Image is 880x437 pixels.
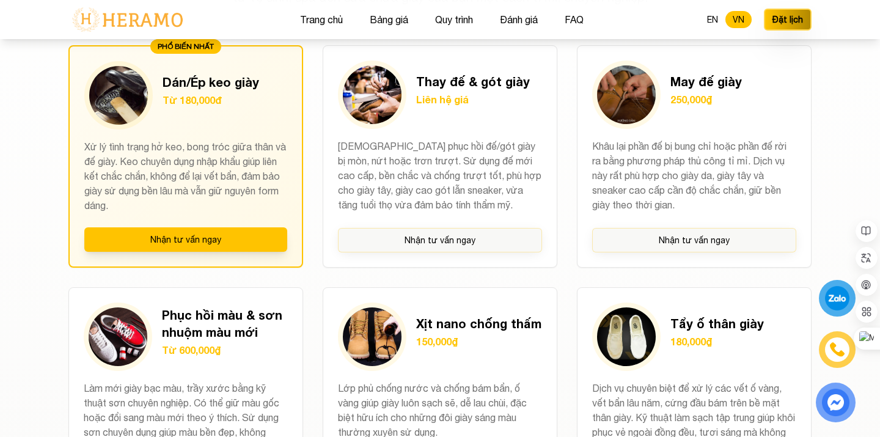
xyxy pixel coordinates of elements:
img: Thay đế & gót giày [343,65,402,124]
h3: Tẩy ố thân giày [670,315,764,332]
button: FAQ [561,12,587,28]
img: Phục hồi màu & sơn nhuộm màu mới [89,307,147,366]
p: [DEMOGRAPHIC_DATA] phục hồi đế/gót giày bị mòn, nứt hoặc trơn trượt. Sử dụng đế mới cao cấp, bền ... [338,139,542,213]
button: Nhận tư vấn ngay [84,227,287,252]
button: Quy trình [431,12,477,28]
img: Tẩy ố thân giày [597,307,656,366]
button: VN [725,11,752,28]
h3: Dán/Ép keo giày [163,73,259,90]
p: Từ 600,000₫ [162,343,288,358]
img: Dán/Ép keo giày [89,66,148,125]
button: Trang chủ [296,12,346,28]
h3: May đế giày [670,73,742,90]
h3: Phục hồi màu & sơn nhuộm màu mới [162,306,288,340]
img: phone-icon [831,343,845,356]
button: Nhận tư vấn ngay [338,228,542,252]
p: Từ 180,000đ [163,93,259,108]
h3: Xịt nano chống thấm [416,315,541,332]
h3: Thay đế & gót giày [416,73,530,90]
button: Nhận tư vấn ngay [592,228,796,252]
p: Liên hệ giá [416,92,530,107]
img: Xịt nano chống thấm [343,307,402,366]
button: Đánh giá [496,12,541,28]
p: 180,000₫ [670,334,764,349]
button: Bảng giá [366,12,412,28]
p: Khâu lại phần đế bị bung chỉ hoặc phần đế rời ra bằng phương pháp thủ công tỉ mỉ. Dịch vụ này rất... [592,139,796,213]
div: PHỔ BIẾN NHẤT [150,39,221,54]
p: 150,000₫ [416,334,541,349]
p: 250,000₫ [670,92,742,107]
button: Đặt lịch [764,9,812,31]
img: logo-with-text.png [68,7,186,32]
button: EN [700,11,725,28]
p: Xử lý tình trạng hở keo, bong tróc giữa thân và đế giày. Keo chuyên dụng nhập khẩu giúp liên kết ... [84,139,287,213]
img: May đế giày [597,65,656,124]
a: phone-icon [821,333,854,366]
